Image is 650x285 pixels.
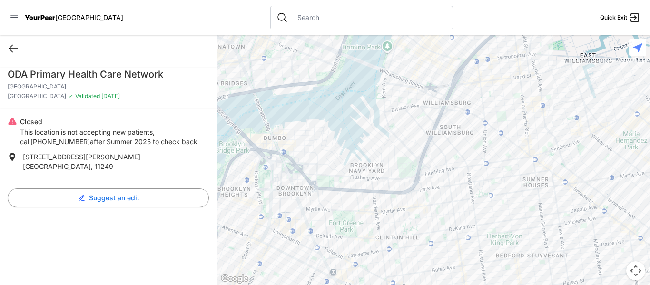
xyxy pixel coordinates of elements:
p: Closed [20,117,209,127]
a: Quick Exit [600,12,640,23]
span: [DATE] [100,92,120,99]
a: YourPeer[GEOGRAPHIC_DATA] [25,15,123,20]
span: ✓ [68,92,73,100]
span: Suggest an edit [89,193,139,203]
a: Open this area in Google Maps (opens a new window) [219,273,250,285]
h1: ODA Primary Health Care Network [8,68,209,81]
button: Suggest an edit [8,188,209,207]
span: [GEOGRAPHIC_DATA] [8,92,66,100]
span: 11249 [95,162,113,170]
p: This location is not accepting new patients, call after Summer 2025 to check back [20,128,209,147]
span: [GEOGRAPHIC_DATA] [55,13,123,21]
input: Search [292,13,447,22]
span: Validated [75,92,100,99]
a: [PHONE_NUMBER] [30,138,90,146]
span: Quick Exit [600,14,627,21]
span: YourPeer [25,13,55,21]
span: [GEOGRAPHIC_DATA] [23,162,91,170]
span: , [91,162,93,170]
img: Google [219,273,250,285]
span: [STREET_ADDRESS][PERSON_NAME] [23,153,140,161]
p: [GEOGRAPHIC_DATA] [8,83,209,90]
button: Map camera controls [626,261,645,280]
